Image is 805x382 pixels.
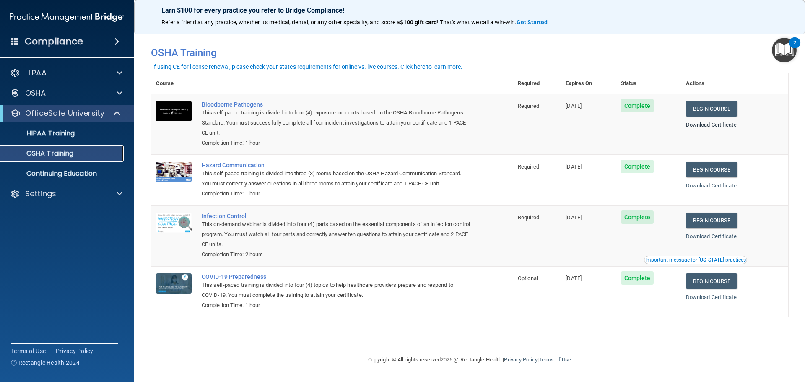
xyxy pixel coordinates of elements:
[686,122,737,128] a: Download Certificate
[202,169,471,189] div: This self-paced training is divided into three (3) rooms based on the OSHA Hazard Communication S...
[400,19,437,26] strong: $100 gift card
[10,9,124,26] img: PMB logo
[686,233,737,239] a: Download Certificate
[11,359,80,367] span: Ⓒ Rectangle Health 2024
[561,73,615,94] th: Expires On
[518,214,539,221] span: Required
[518,275,538,281] span: Optional
[152,64,462,70] div: If using CE for license renewal, please check your state's requirements for online vs. live cours...
[25,36,83,47] h4: Compliance
[772,38,797,62] button: Open Resource Center, 2 new notifications
[25,189,56,199] p: Settings
[616,73,681,94] th: Status
[25,68,47,78] p: HIPAA
[202,273,471,280] a: COVID-19 Preparedness
[539,356,571,363] a: Terms of Use
[518,103,539,109] span: Required
[504,356,537,363] a: Privacy Policy
[686,162,737,177] a: Begin Course
[151,62,464,71] button: If using CE for license renewal, please check your state's requirements for online vs. live cours...
[5,129,75,138] p: HIPAA Training
[566,164,582,170] span: [DATE]
[5,169,120,178] p: Continuing Education
[202,101,471,108] a: Bloodborne Pathogens
[566,214,582,221] span: [DATE]
[10,88,122,98] a: OSHA
[566,275,582,281] span: [DATE]
[686,294,737,300] a: Download Certificate
[161,6,778,14] p: Earn $100 for every practice you refer to Bridge Compliance!
[5,149,73,158] p: OSHA Training
[202,162,471,169] a: Hazard Communication
[25,88,46,98] p: OSHA
[644,256,747,264] button: Read this if you are a dental practitioner in the state of CA
[202,249,471,260] div: Completion Time: 2 hours
[56,347,93,355] a: Privacy Policy
[317,346,623,373] div: Copyright © All rights reserved 2025 @ Rectangle Health | |
[621,210,654,224] span: Complete
[686,101,737,117] a: Begin Course
[517,19,549,26] a: Get Started
[11,347,46,355] a: Terms of Use
[621,271,654,285] span: Complete
[517,19,548,26] strong: Get Started
[202,213,471,219] a: Infection Control
[202,300,471,310] div: Completion Time: 1 hour
[151,73,197,94] th: Course
[686,182,737,189] a: Download Certificate
[202,280,471,300] div: This self-paced training is divided into four (4) topics to help healthcare providers prepare and...
[566,103,582,109] span: [DATE]
[202,138,471,148] div: Completion Time: 1 hour
[686,273,737,289] a: Begin Course
[202,189,471,199] div: Completion Time: 1 hour
[10,189,122,199] a: Settings
[161,19,400,26] span: Refer a friend at any practice, whether it's medical, dental, or any other speciality, and score a
[513,73,561,94] th: Required
[681,73,788,94] th: Actions
[202,108,471,138] div: This self-paced training is divided into four (4) exposure incidents based on the OSHA Bloodborne...
[10,68,122,78] a: HIPAA
[621,99,654,112] span: Complete
[25,108,104,118] p: OfficeSafe University
[437,19,517,26] span: ! That's what we call a win-win.
[686,213,737,228] a: Begin Course
[793,43,796,54] div: 2
[151,47,788,59] h4: OSHA Training
[645,257,746,262] div: Important message for [US_STATE] practices
[202,219,471,249] div: This on-demand webinar is divided into four (4) parts based on the essential components of an inf...
[10,108,122,118] a: OfficeSafe University
[518,164,539,170] span: Required
[621,160,654,173] span: Complete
